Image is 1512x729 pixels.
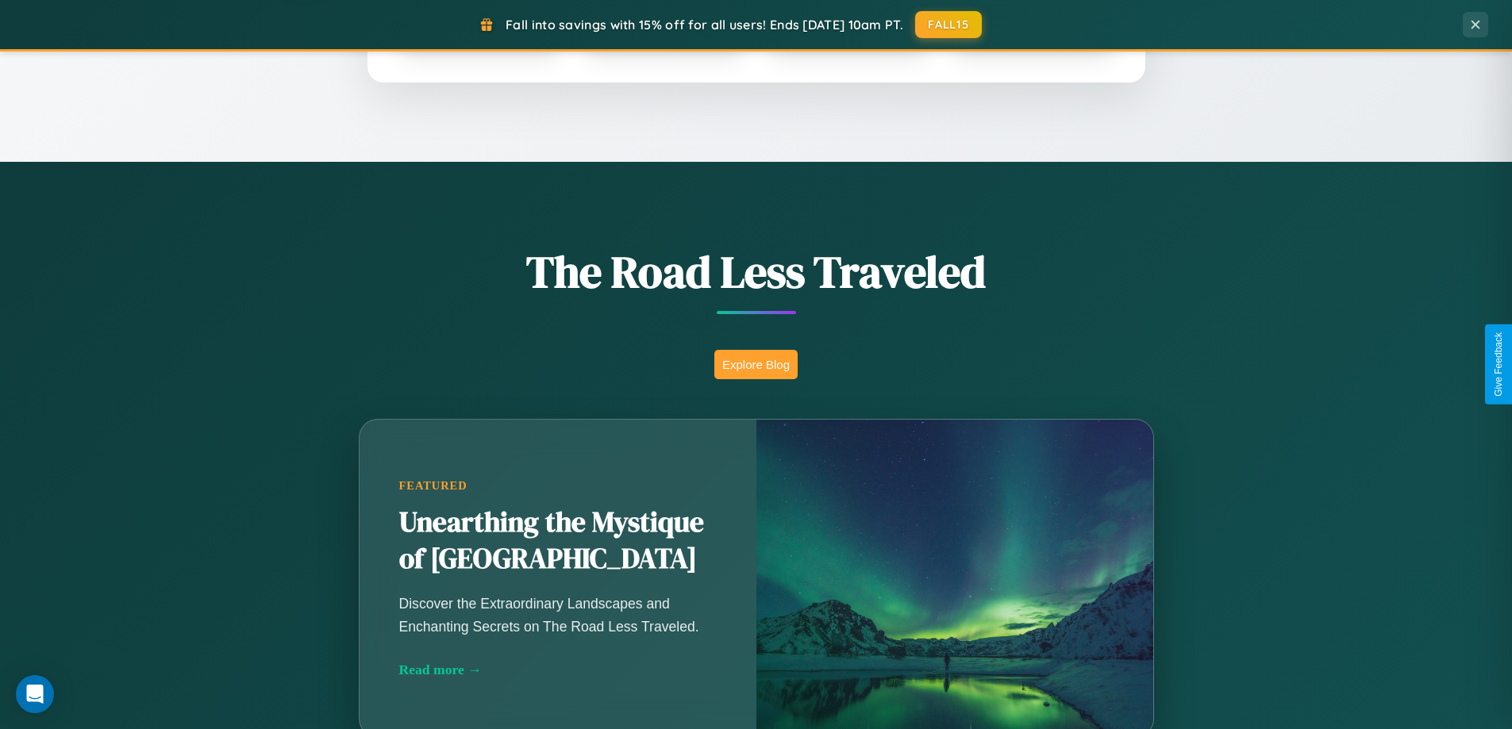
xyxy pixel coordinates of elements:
div: Give Feedback [1493,332,1504,397]
button: FALL15 [915,11,982,38]
button: Explore Blog [714,350,798,379]
div: Open Intercom Messenger [16,675,54,713]
h1: The Road Less Traveled [280,241,1233,302]
h2: Unearthing the Mystique of [GEOGRAPHIC_DATA] [399,505,717,577]
div: Read more → [399,662,717,678]
span: Fall into savings with 15% off for all users! Ends [DATE] 10am PT. [506,17,903,33]
div: Featured [399,479,717,493]
p: Discover the Extraordinary Landscapes and Enchanting Secrets on The Road Less Traveled. [399,593,717,637]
